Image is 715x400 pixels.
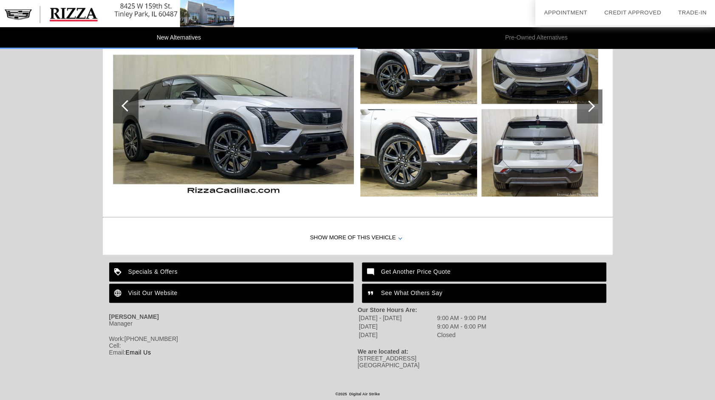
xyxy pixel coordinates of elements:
img: ic_mode_comment_white_24dp_2x.png [362,262,381,281]
img: ic_loyalty_white_24dp_2x.png [109,262,128,281]
div: Work: [109,335,358,342]
div: Email: [109,349,358,355]
td: Closed [437,331,487,338]
img: 0582409ee4d2a65e643bdf751155aa65.jpg [481,16,598,104]
td: 9:00 AM - 9:00 PM [437,314,487,321]
a: Visit Our Website [109,284,353,303]
img: 90183f632a6c9f80165247a8645cbede.jpg [113,16,354,196]
a: Appointment [544,9,587,16]
td: [DATE] [359,322,436,330]
td: [DATE] - [DATE] [359,314,436,321]
strong: Our Store Hours Are: [358,306,417,313]
a: Trade-In [678,9,707,16]
td: [DATE] [359,331,436,338]
a: See What Others Say [362,284,606,303]
img: 8b2bed884b65dde26450735d202fd455.jpg [481,109,598,196]
div: [STREET_ADDRESS] [GEOGRAPHIC_DATA] [358,355,606,368]
td: 9:00 AM - 6:00 PM [437,322,487,330]
a: Email Us [125,349,151,355]
span: [PHONE_NUMBER] [124,335,178,342]
div: Show More of this Vehicle [103,221,613,255]
a: Credit Approved [604,9,661,16]
div: Cell: [109,342,358,349]
img: 12d0298a5f88337fb6ec486d0c89c4f4.jpg [360,16,477,104]
img: ic_language_white_24dp_2x.png [109,284,128,303]
a: Specials & Offers [109,262,353,281]
strong: [PERSON_NAME] [109,313,159,320]
img: 5fa5242e6cb5cdbbc6b5c4f0ac945814.jpg [360,109,477,196]
strong: We are located at: [358,348,409,355]
img: ic_format_quote_white_24dp_2x.png [362,284,381,303]
div: Manager [109,320,358,326]
a: Get Another Price Quote [362,262,606,281]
